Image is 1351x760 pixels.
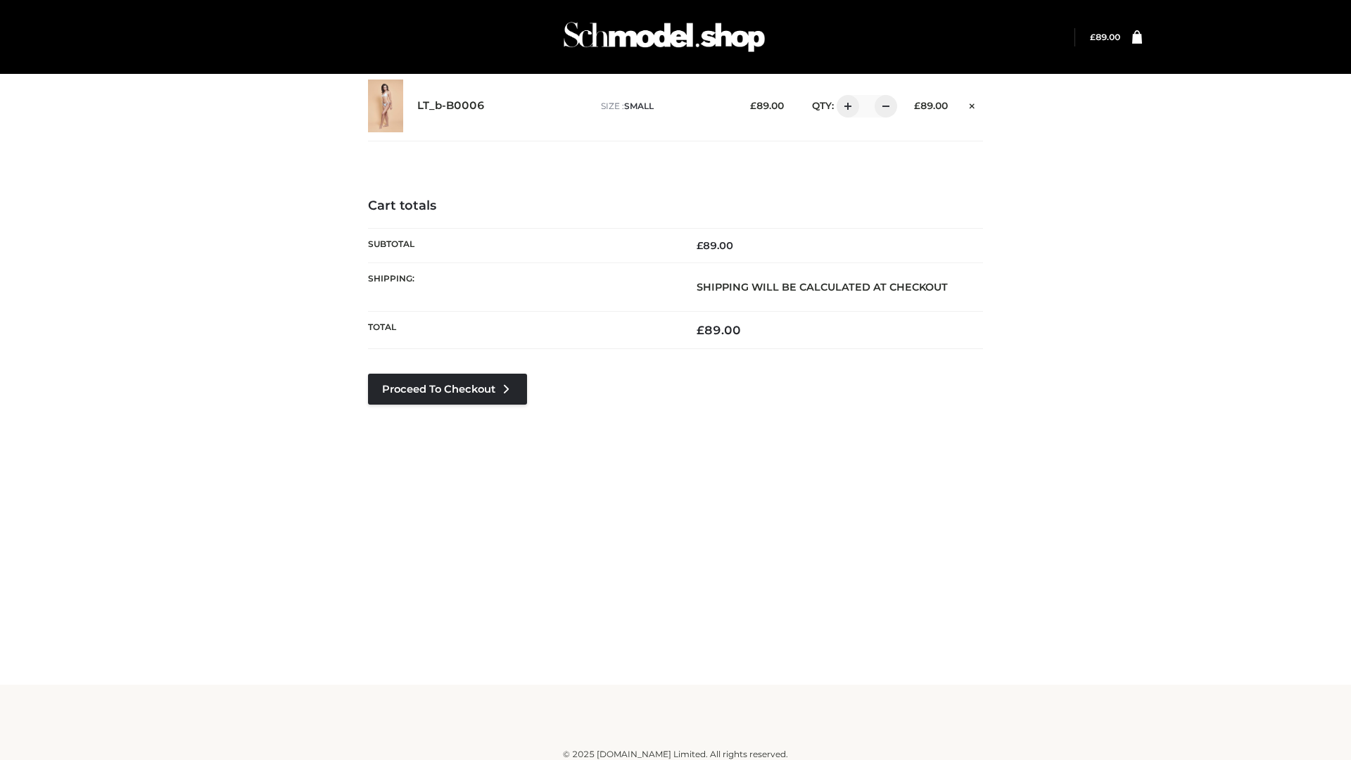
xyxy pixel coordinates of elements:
[697,239,733,252] bdi: 89.00
[601,100,728,113] p: size :
[697,323,741,337] bdi: 89.00
[624,101,654,111] span: SMALL
[798,95,892,118] div: QTY:
[368,80,403,132] img: LT_b-B0006 - SMALL
[559,9,770,65] img: Schmodel Admin 964
[697,281,948,293] strong: Shipping will be calculated at checkout
[368,374,527,405] a: Proceed to Checkout
[697,323,704,337] span: £
[368,312,675,349] th: Total
[417,99,485,113] a: LT_b-B0006
[368,262,675,311] th: Shipping:
[697,239,703,252] span: £
[1090,32,1096,42] span: £
[750,100,784,111] bdi: 89.00
[750,100,756,111] span: £
[962,95,983,113] a: Remove this item
[368,198,983,214] h4: Cart totals
[368,228,675,262] th: Subtotal
[914,100,948,111] bdi: 89.00
[1090,32,1120,42] a: £89.00
[1090,32,1120,42] bdi: 89.00
[914,100,920,111] span: £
